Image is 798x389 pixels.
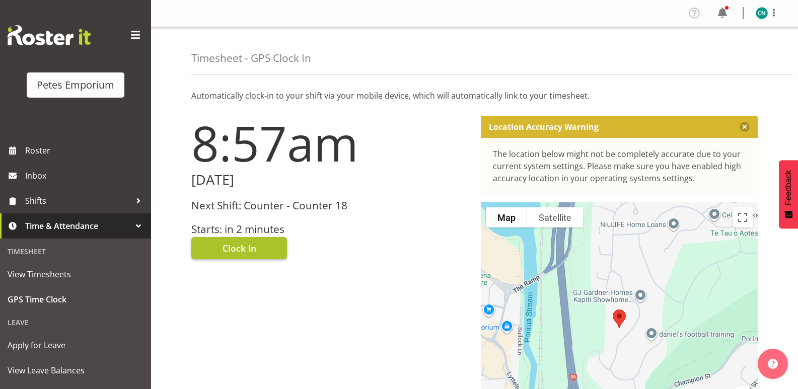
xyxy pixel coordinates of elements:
[37,77,114,93] div: Petes Emporium
[3,287,149,312] a: GPS Time Clock
[191,116,469,170] h1: 8:57am
[527,207,583,227] button: Show satellite imagery
[3,358,149,383] a: View Leave Balances
[191,223,469,235] h3: Starts: in 2 minutes
[8,25,91,45] img: Rosterit website logo
[779,160,798,228] button: Feedback - Show survey
[740,122,750,132] button: Close message
[493,148,746,184] div: The location below might not be completely accurate due to your current system settings. Please m...
[8,363,143,378] span: View Leave Balances
[191,52,311,64] h4: Timesheet - GPS Clock In
[8,292,143,307] span: GPS Time Clock
[191,172,469,188] h2: [DATE]
[489,122,599,132] p: Location Accuracy Warning
[784,170,793,205] span: Feedback
[733,207,753,227] button: Toggle fullscreen view
[8,338,143,353] span: Apply for Leave
[25,218,131,234] span: Time & Attendance
[3,333,149,358] a: Apply for Leave
[768,359,778,369] img: help-xxl-2.png
[223,242,256,255] span: Clock In
[3,241,149,262] div: Timesheet
[25,168,146,183] span: Inbox
[191,237,287,259] button: Clock In
[191,90,758,102] p: Automatically clock-in to your shift via your mobile device, which will automatically link to you...
[25,193,131,208] span: Shifts
[8,267,143,282] span: View Timesheets
[756,7,768,19] img: christine-neville11214.jpg
[3,312,149,333] div: Leave
[191,200,469,211] h3: Next Shift: Counter - Counter 18
[486,207,527,227] button: Show street map
[25,143,146,158] span: Roster
[3,262,149,287] a: View Timesheets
